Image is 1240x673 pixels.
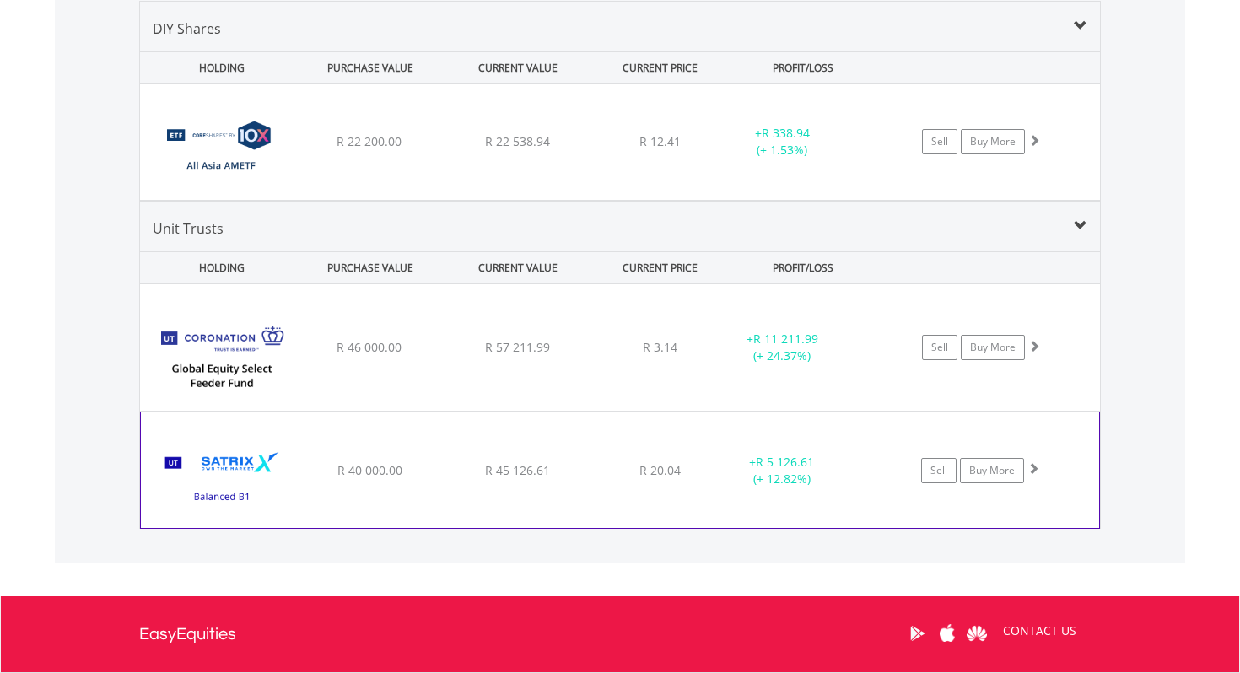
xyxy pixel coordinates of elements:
[139,596,236,672] a: EasyEquities
[991,607,1088,654] a: CONTACT US
[298,252,442,283] div: PURCHASE VALUE
[719,454,845,487] div: + (+ 12.82%)
[762,125,810,141] span: R 338.94
[756,454,814,470] span: R 5 126.61
[921,458,957,483] a: Sell
[445,52,590,83] div: CURRENT VALUE
[141,52,294,83] div: HOLDING
[148,105,294,196] img: TFSA.APACXJ.png
[153,19,221,38] span: DIY Shares
[932,607,962,660] a: Apple
[643,339,677,355] span: R 3.14
[445,252,590,283] div: CURRENT VALUE
[731,52,875,83] div: PROFIT/LOSS
[719,125,846,159] div: + (+ 1.53%)
[753,331,818,347] span: R 11 211.99
[961,335,1025,360] a: Buy More
[639,133,681,149] span: R 12.41
[903,607,932,660] a: Google Play
[337,133,402,149] span: R 22 200.00
[731,252,875,283] div: PROFIT/LOSS
[141,252,294,283] div: HOLDING
[961,129,1025,154] a: Buy More
[960,458,1024,483] a: Buy More
[485,339,550,355] span: R 57 211.99
[337,462,402,478] span: R 40 000.00
[593,252,727,283] div: CURRENT PRICE
[962,607,991,660] a: Huawei
[153,219,224,238] span: Unit Trusts
[639,462,681,478] span: R 20.04
[485,133,550,149] span: R 22 538.94
[593,52,727,83] div: CURRENT PRICE
[298,52,442,83] div: PURCHASE VALUE
[337,339,402,355] span: R 46 000.00
[148,305,294,406] img: UT.ZA.CGEFP.png
[922,335,957,360] a: Sell
[719,331,846,364] div: + (+ 24.37%)
[149,433,294,523] img: UT.ZA.STIB1.png
[485,462,550,478] span: R 45 126.61
[922,129,957,154] a: Sell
